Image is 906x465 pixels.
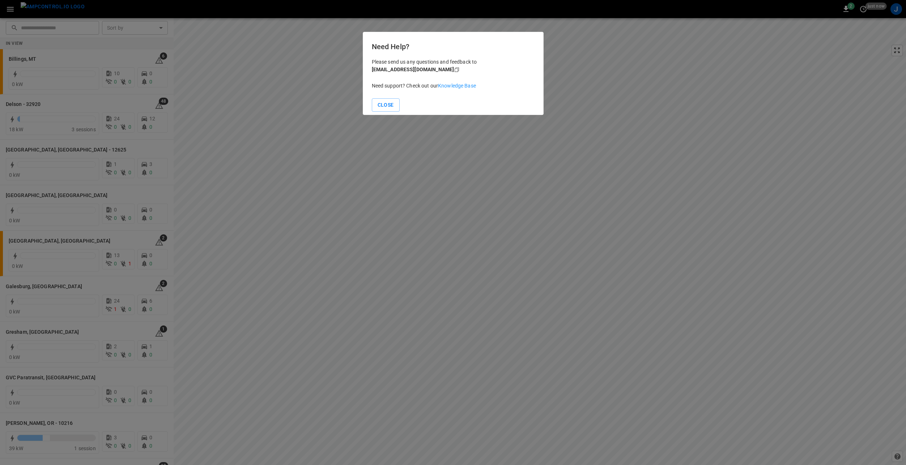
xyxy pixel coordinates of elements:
p: Need support? Check out our [372,82,535,90]
a: Knowledge Base [438,83,476,89]
div: [EMAIL_ADDRESS][DOMAIN_NAME] [372,66,454,73]
p: Please send us any questions and feedback to [372,58,535,73]
h6: Need Help? [372,41,535,52]
button: Close [372,98,400,112]
div: copy [454,66,461,74]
